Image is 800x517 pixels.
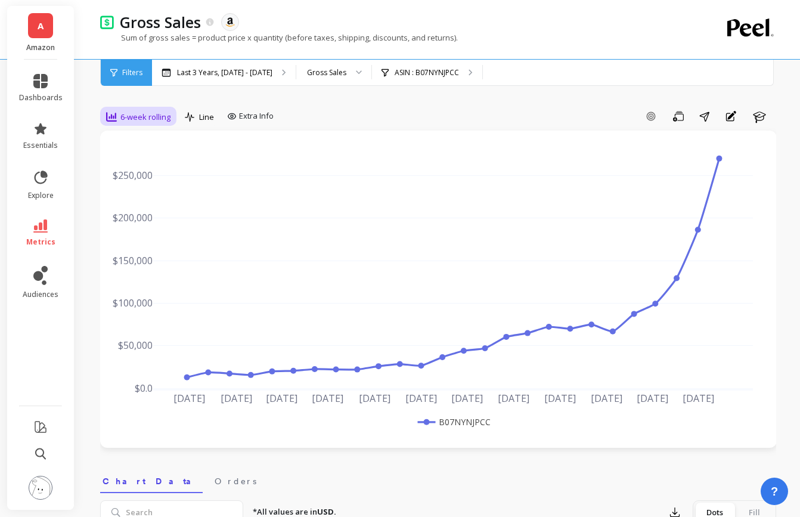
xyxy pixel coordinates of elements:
button: ? [761,478,788,505]
nav: Tabs [100,466,776,493]
span: dashboards [19,93,63,103]
span: explore [28,191,54,200]
p: ASIN : B07NYNJPCC [395,68,459,78]
span: Line [199,112,214,123]
img: header icon [100,15,114,30]
p: Last 3 Years, [DATE] - [DATE] [177,68,272,78]
span: A [38,19,44,33]
strong: USD. [317,506,336,517]
div: Gross Sales [307,67,346,78]
p: Sum of gross sales = product price x quantity (before taxes, shipping, discounts, and returns). [100,32,458,43]
span: essentials [23,141,58,150]
span: audiences [23,290,58,299]
p: Amazon [19,43,63,52]
span: metrics [26,237,55,247]
span: Filters [122,68,142,78]
img: api.amazon.svg [225,17,235,27]
p: Gross Sales [120,12,201,32]
span: 6-week rolling [120,112,170,123]
img: profile picture [29,476,52,500]
span: Orders [215,475,256,487]
span: Extra Info [239,110,274,122]
span: ? [771,483,778,500]
span: Chart Data [103,475,200,487]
